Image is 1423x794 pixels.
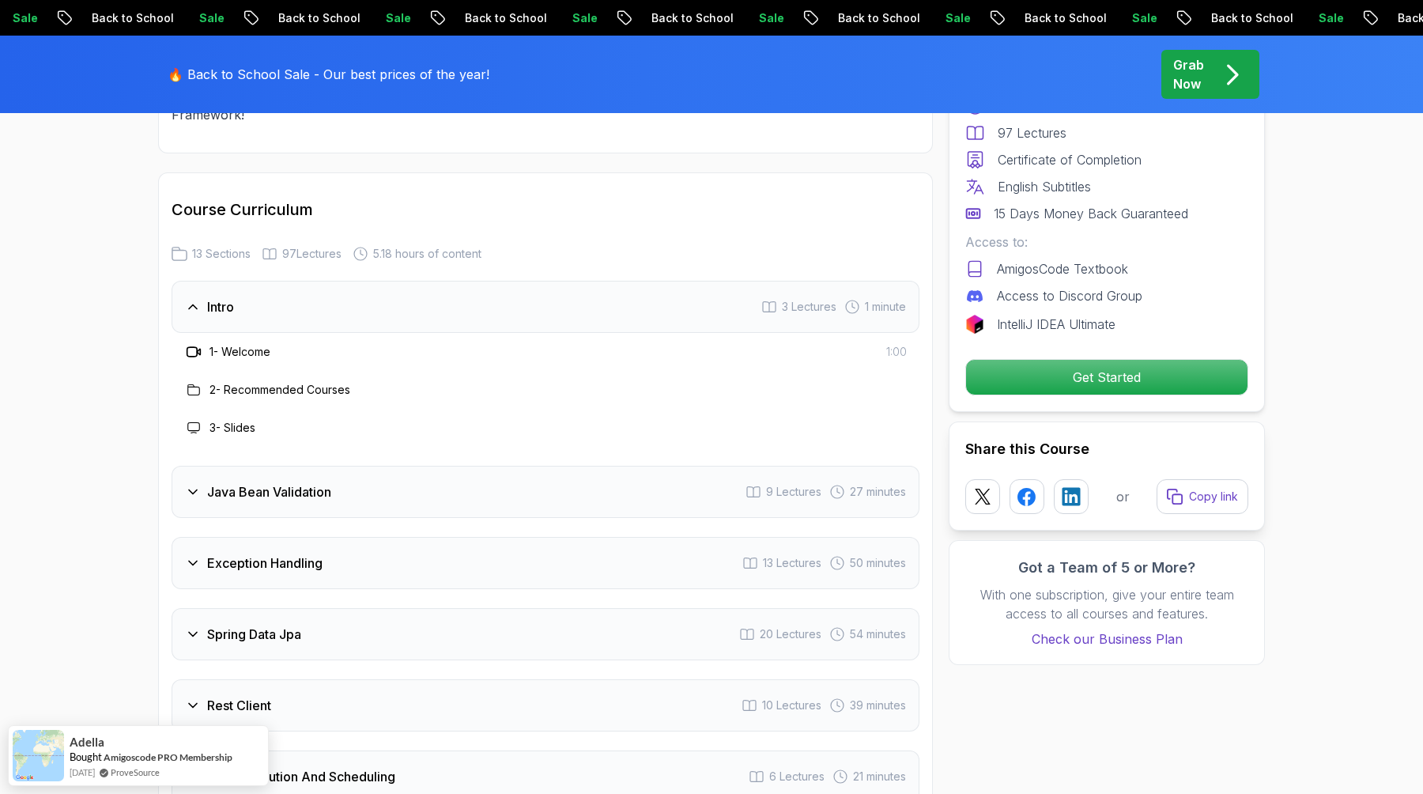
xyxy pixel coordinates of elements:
span: 27 minutes [850,484,906,500]
p: Back to School [266,10,373,26]
button: Java Bean Validation9 Lectures 27 minutes [172,466,919,518]
span: 39 minutes [850,698,906,713]
p: Access to Discord Group [997,286,1142,305]
p: Sale [560,10,610,26]
span: 50 minutes [850,555,906,571]
span: 20 Lectures [760,626,821,642]
h3: Java Bean Validation [207,482,331,501]
span: 1 minute [865,299,906,315]
span: Bought [70,751,102,763]
span: 21 minutes [853,769,906,785]
p: 15 Days Money Back Guaranteed [994,204,1188,223]
h3: 1 - Welcome [209,344,270,360]
span: [DATE] [70,766,95,779]
span: 10 Lectures [762,698,821,713]
p: IntelliJ IDEA Ultimate [997,315,1115,334]
span: 13 Lectures [763,555,821,571]
p: Sale [746,10,797,26]
p: Sale [187,10,237,26]
p: Back to School [1012,10,1119,26]
p: or [1116,487,1130,506]
h3: Task Execution And Scheduling [207,767,395,786]
h3: Exception Handling [207,554,323,573]
p: 97 Lectures [998,123,1066,142]
p: Back to School [452,10,560,26]
span: 6 Lectures [769,769,825,785]
button: Rest Client10 Lectures 39 minutes [172,679,919,732]
p: Sale [933,10,983,26]
p: Get Started [966,360,1247,395]
p: English Subtitles [998,177,1091,196]
a: Check our Business Plan [965,630,1248,648]
p: Sale [1119,10,1170,26]
span: 97 Lectures [282,246,342,262]
p: Access to: [965,233,1248,251]
img: provesource social proof notification image [13,730,64,781]
h2: Share this Course [965,438,1248,460]
span: 1:00 [886,344,907,360]
span: Adella [70,735,104,749]
p: With one subscription, give your entire team access to all courses and features. [965,585,1248,623]
p: Sale [373,10,424,26]
span: 5.18 hours of content [373,246,481,262]
p: Back to School [639,10,746,26]
h3: 2 - Recommended Courses [209,382,350,398]
p: Back to School [1198,10,1306,26]
button: Copy link [1157,479,1248,514]
span: 13 Sections [192,246,251,262]
h2: Course Curriculum [172,198,919,221]
p: Back to School [825,10,933,26]
h3: Spring Data Jpa [207,625,301,644]
p: Sale [1306,10,1357,26]
h3: Intro [207,297,234,316]
a: ProveSource [111,766,160,779]
h3: 3 - Slides [209,420,255,436]
p: AmigosCode Textbook [997,259,1128,278]
p: Copy link [1189,489,1238,505]
button: Exception Handling13 Lectures 50 minutes [172,537,919,589]
img: jetbrains logo [965,315,984,334]
span: 9 Lectures [766,484,821,500]
h3: Rest Client [207,696,271,715]
button: Get Started [965,359,1248,395]
p: Grab Now [1173,55,1204,93]
button: Spring Data Jpa20 Lectures 54 minutes [172,608,919,660]
p: 🔥 Back to School Sale - Our best prices of the year! [168,65,489,84]
h3: Got a Team of 5 or More? [965,557,1248,579]
p: Back to School [79,10,187,26]
a: Amigoscode PRO Membership [104,751,232,763]
span: 3 Lectures [782,299,836,315]
p: Certificate of Completion [998,150,1142,169]
span: 54 minutes [850,626,906,642]
button: Intro3 Lectures 1 minute [172,281,919,333]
